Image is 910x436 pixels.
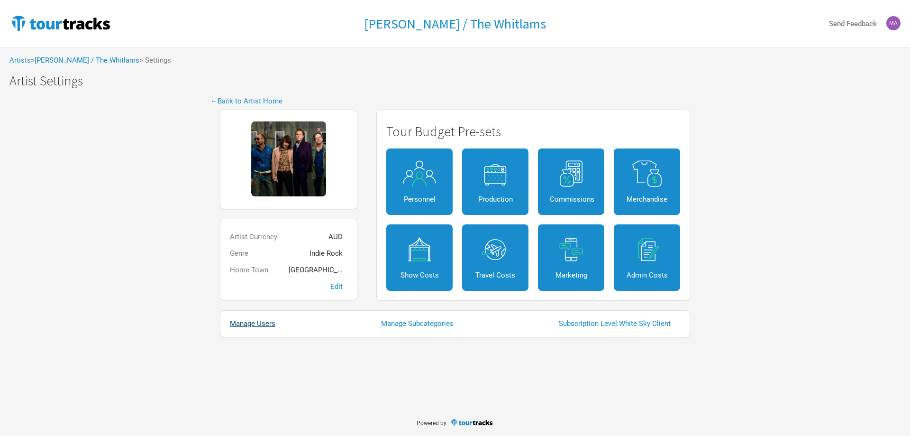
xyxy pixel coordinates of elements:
[398,196,441,203] div: Personnel
[538,148,604,215] a: Commissions
[386,148,453,215] a: Personnel
[474,272,517,279] div: Travel Costs
[559,320,680,327] a: Subscription Level:White Sky Client
[474,196,517,203] div: Production
[9,56,31,65] a: Artists
[386,124,680,139] h1: Tour Budget Pre-sets
[139,57,171,64] span: > Settings
[626,236,668,263] img: tourtracks_icons_FA_05_icons_admincosts.svg
[614,224,680,291] a: Admin Costs
[317,124,321,134] a: ×
[886,16,901,30] img: martinl
[230,320,285,327] a: Manage Users
[550,236,592,263] img: tourtracks_icons_FA_04_icons_marketing-costs.svg
[462,148,528,215] a: Production
[614,148,680,215] a: Merchandise
[626,196,668,203] div: Merchandise
[9,74,910,88] h1: Artist Settings
[9,14,112,33] img: TourTracks
[550,160,592,187] img: tourtracks_icons_FA_06_icons_commission.svg
[230,245,289,262] td: Genre
[210,97,282,105] a: ←Back to Artist Home
[398,272,441,279] div: Show Costs
[450,418,494,427] img: TourTracks
[626,272,668,279] div: Admin Costs
[230,283,347,290] a: Edit
[398,160,441,187] img: tourtracks_icons_FA_11_icons_multiusers.svg
[550,272,592,279] div: Marketing
[829,19,877,28] strong: Send Feedback
[398,236,441,263] img: tourtracks_icons_FA_02_icon_showcosts.svg
[381,320,463,327] a: Manage Subcategories
[474,160,517,187] img: tourtracks_icons_FA_01_icons_production.svg
[417,420,446,427] span: Powered by
[550,196,592,203] div: Commissions
[230,262,289,278] td: Home Town
[386,224,453,291] a: Show Costs
[289,229,347,245] td: AUD
[462,224,528,291] a: Travel Costs
[35,56,139,65] a: [PERSON_NAME] / The Whitlams
[538,224,604,291] a: Marketing
[289,245,347,262] td: Indie Rock
[31,57,139,64] span: >
[230,229,289,245] td: Artist Currency
[364,15,546,32] h1: [PERSON_NAME] / The Whitlams
[289,262,347,278] td: [GEOGRAPHIC_DATA], [GEOGRAPHIC_DATA]
[626,160,668,187] img: tourtracks_icons_FA_09_icons_merchsales.svg
[364,17,546,31] a: [PERSON_NAME] / The Whitlams
[474,236,517,263] img: tourtracks_icons_FA_03_icons_travelcosts.svg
